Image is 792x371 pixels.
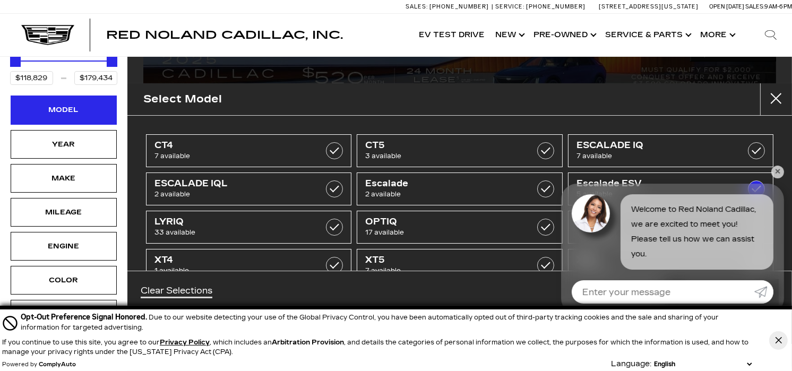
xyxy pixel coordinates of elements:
span: Red Noland Cadillac, Inc. [106,29,343,41]
div: ModelModel [11,96,117,124]
h2: Select Model [143,90,222,108]
div: BodystyleBodystyle [11,300,117,329]
span: [PHONE_NUMBER] [526,3,586,10]
span: 7 available [576,151,737,161]
a: Service: [PHONE_NUMBER] [492,4,588,10]
div: Search [750,14,792,56]
span: 2 available [365,189,526,200]
div: MakeMake [11,164,117,193]
div: Price [10,53,117,85]
span: 7 available [154,151,315,161]
a: Clear Selections [141,286,212,298]
span: Escalade [365,178,526,189]
a: OPTIQ17 available [357,211,562,244]
a: CT53 available [357,134,562,167]
a: [STREET_ADDRESS][US_STATE] [599,3,699,10]
div: Mileage [37,206,90,218]
button: More [695,14,739,56]
a: CT47 available [146,134,351,167]
strong: Arbitration Provision [272,339,344,346]
img: Agent profile photo [572,194,610,232]
span: 7 available [365,265,526,276]
u: Privacy Policy [160,339,210,346]
span: CT4 [154,140,315,151]
input: Minimum [10,71,53,85]
a: Escalade2 available [357,172,562,205]
a: Submit [754,280,773,304]
div: Minimum Price [10,56,21,67]
div: Powered by [2,361,76,368]
select: Language Select [651,359,754,369]
a: XT41 available [146,249,351,282]
a: EV Test Drive [414,14,490,56]
span: 1 available [154,265,315,276]
a: XT57 available [357,249,562,282]
span: Opt-Out Preference Signal Honored . [21,313,149,322]
div: Language: [611,360,651,368]
div: Color [37,274,90,286]
div: Make [37,172,90,184]
a: Pre-Owned [528,14,600,56]
a: LYRIQ33 available [146,211,351,244]
div: EngineEngine [11,232,117,261]
div: ColorColor [11,266,117,295]
div: Welcome to Red Noland Cadillac, we are excited to meet you! Please tell us how we can assist you. [621,194,773,270]
span: [PHONE_NUMBER] [429,3,489,10]
span: ESCALADE IQ [576,140,737,151]
span: XT5 [365,255,526,265]
div: Engine [37,240,90,252]
span: 17 available [365,227,526,238]
span: 33 available [154,227,315,238]
span: Sales: [745,3,764,10]
span: CT5 [365,140,526,151]
a: ComplyAuto [39,361,76,368]
a: Service & Parts [600,14,695,56]
span: 9 AM-6 PM [764,3,792,10]
span: Escalade ESV [576,178,737,189]
a: New [490,14,528,56]
div: Maximum Price [107,56,117,67]
a: ESCALADE IQ7 available [568,134,773,167]
span: Sales: [406,3,428,10]
span: Open [DATE] [709,3,744,10]
input: Enter your message [572,280,754,304]
span: 2 available [154,189,315,200]
img: Cadillac Dark Logo with Cadillac White Text [21,25,74,45]
div: Year [37,139,90,150]
div: Due to our website detecting your use of the Global Privacy Control, you have been automatically ... [21,312,754,332]
span: ESCALADE IQL [154,178,315,189]
span: XT4 [154,255,315,265]
input: Maximum [74,71,117,85]
a: Sales: [PHONE_NUMBER] [406,4,492,10]
span: LYRIQ [154,217,315,227]
div: Model [37,104,90,116]
div: MileageMileage [11,198,117,227]
button: Close Button [769,331,788,350]
button: close [760,83,792,115]
a: Red Noland Cadillac, Inc. [106,30,343,40]
a: ESCALADE IQL2 available [146,172,351,205]
a: Escalade ESV5 available [568,172,773,205]
p: If you continue to use this site, you agree to our , which includes an , and details the categori... [2,339,748,356]
span: Service: [495,3,524,10]
span: OPTIQ [365,217,526,227]
div: YearYear [11,130,117,159]
span: 3 available [365,151,526,161]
